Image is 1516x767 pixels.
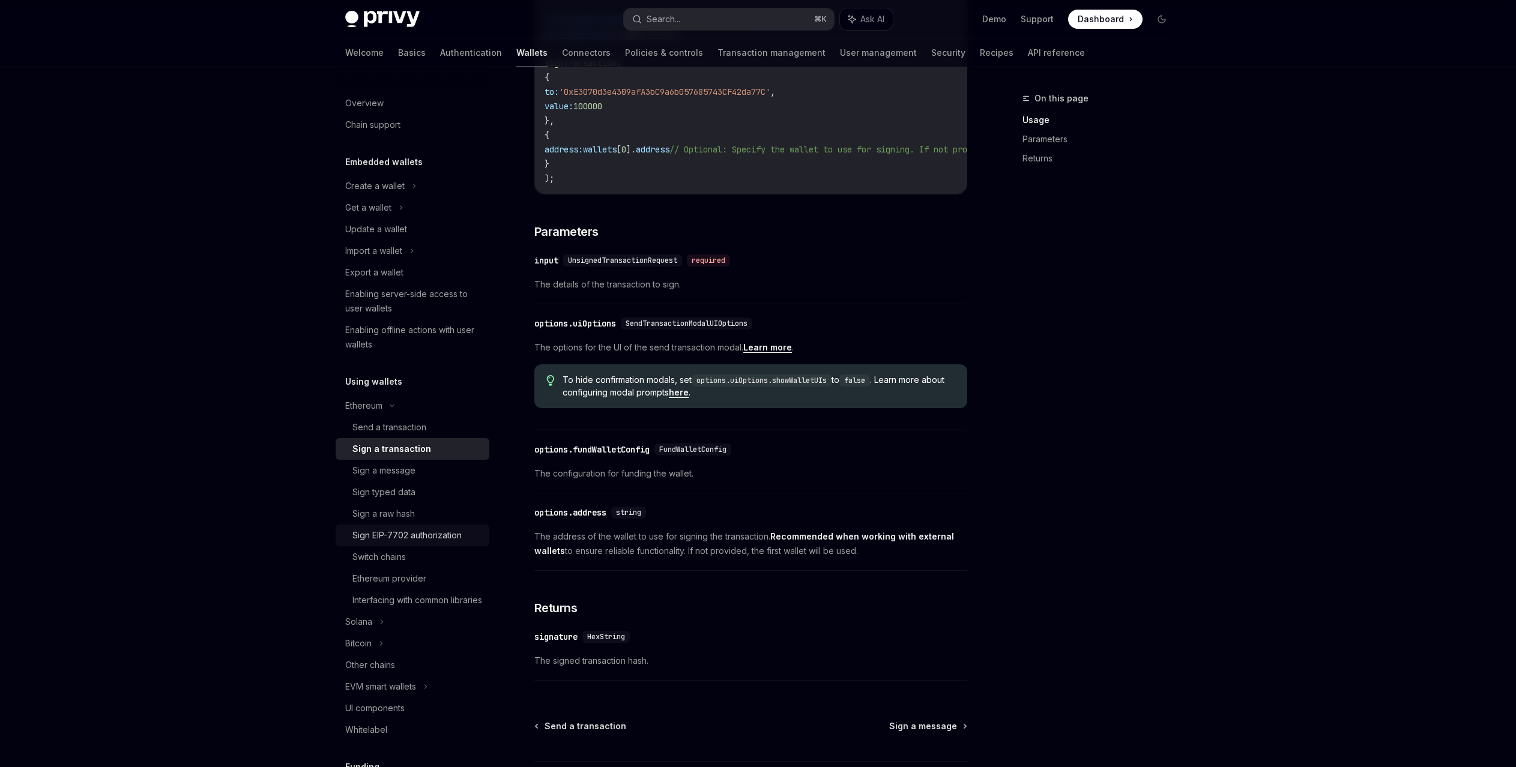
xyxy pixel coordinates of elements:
span: ); [545,173,554,184]
span: 0 [621,144,626,155]
div: required [687,254,730,266]
div: UI components [345,701,405,715]
div: Enabling offline actions with user wallets [345,323,482,352]
span: Returns [534,600,578,616]
span: 100000 [573,101,602,112]
span: // Optional: Specify the wallet to use for signing. If not provided, the first wallet will be used. [669,144,1145,155]
a: here [669,387,689,398]
span: HexString [587,632,625,642]
div: Sign a message [352,463,415,478]
span: value: [545,101,573,112]
div: Sign EIP-7702 authorization [352,528,462,543]
a: Basics [398,38,426,67]
div: Sign a raw hash [352,507,415,521]
div: Enabling server-side access to user wallets [345,287,482,316]
span: { [545,130,549,140]
a: Update a wallet [336,218,489,240]
a: Switch chains [336,546,489,568]
div: Bitcoin [345,636,372,651]
div: Solana [345,615,372,629]
a: Parameters [1022,130,1181,149]
a: User management [840,38,917,67]
div: input [534,254,558,266]
span: The configuration for funding the wallet. [534,466,967,481]
a: Authentication [440,38,502,67]
a: Learn more [743,342,792,353]
span: , [770,86,775,97]
a: Interfacing with common libraries [336,589,489,611]
span: Sign a message [889,720,957,732]
span: address: [545,144,583,155]
div: Update a wallet [345,222,407,236]
a: Sign EIP-7702 authorization [336,525,489,546]
span: The details of the transaction to sign. [534,277,967,292]
span: The options for the UI of the send transaction modal. . [534,340,967,355]
a: Enabling server-side access to user wallets [336,283,489,319]
div: Ethereum provider [352,571,426,586]
div: Sign a transaction [352,442,431,456]
span: string [616,508,641,517]
span: SendTransactionModalUIOptions [626,319,747,328]
span: }, [545,115,554,126]
a: Security [931,38,965,67]
a: UI components [336,697,489,719]
button: Ask AI [840,8,893,30]
a: Enabling offline actions with user wallets [336,319,489,355]
div: Interfacing with common libraries [352,593,482,607]
span: wallets [583,144,617,155]
a: Ethereum provider [336,568,489,589]
a: Returns [1022,149,1181,168]
a: Welcome [345,38,384,67]
code: options.uiOptions.showWalletUIs [692,374,832,387]
span: UnsignedTransactionRequest [568,256,677,265]
span: FundWalletConfig [659,445,726,454]
span: Parameters [534,223,599,240]
a: Export a wallet [336,262,489,283]
div: Overview [345,96,384,110]
h5: Using wallets [345,374,402,389]
a: Overview [336,92,489,114]
span: Dashboard [1078,13,1124,25]
span: address [636,144,669,155]
h5: Embedded wallets [345,155,423,169]
div: Sign typed data [352,485,415,499]
div: Switch chains [352,550,406,564]
div: Other chains [345,658,395,672]
svg: Tip [546,375,555,386]
code: false [839,374,870,387]
div: Create a wallet [345,179,405,193]
a: Demo [982,13,1006,25]
div: Send a transaction [352,420,426,435]
div: Whitelabel [345,723,387,737]
span: Ask AI [860,13,884,25]
button: Search...⌘K [624,8,834,30]
a: Dashboard [1068,10,1143,29]
a: Send a transaction [336,417,489,438]
a: Send a transaction [536,720,626,732]
a: Chain support [336,114,489,136]
span: [ [617,144,621,155]
span: { [545,72,549,83]
span: to: [545,86,559,97]
div: Import a wallet [345,244,402,258]
div: options.address [534,507,606,519]
a: Transaction management [717,38,826,67]
a: Wallets [516,38,548,67]
a: Support [1021,13,1054,25]
a: API reference [1028,38,1085,67]
img: dark logo [345,11,420,28]
button: Toggle dark mode [1152,10,1171,29]
a: Sign a raw hash [336,503,489,525]
a: Other chains [336,654,489,676]
a: Connectors [562,38,611,67]
a: Usage [1022,110,1181,130]
div: Chain support [345,118,400,132]
div: signature [534,631,578,643]
a: Recipes [980,38,1013,67]
a: Whitelabel [336,719,489,741]
a: Policies & controls [625,38,703,67]
span: ⌘ K [814,14,827,24]
span: ]. [626,144,636,155]
span: Send a transaction [545,720,626,732]
div: options.uiOptions [534,317,616,329]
